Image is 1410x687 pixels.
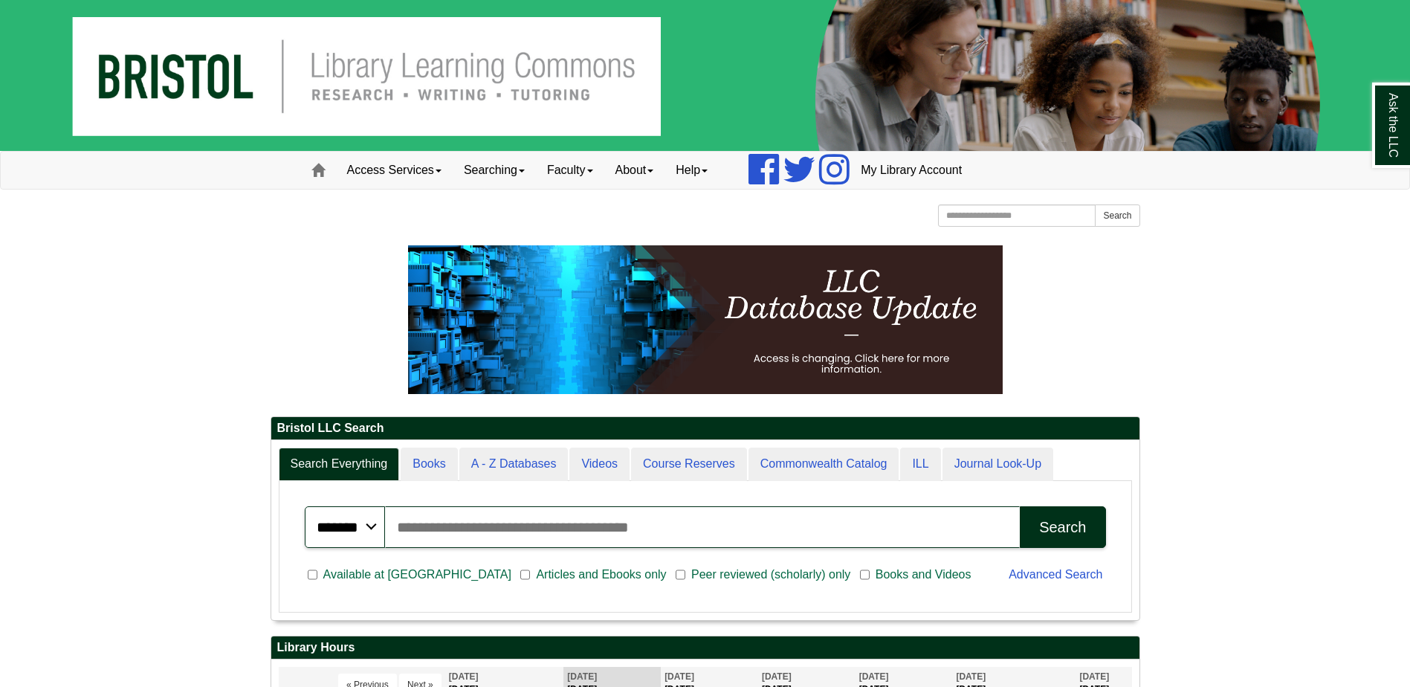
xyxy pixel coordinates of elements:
[401,448,457,481] a: Books
[1039,519,1086,536] div: Search
[1079,671,1109,682] span: [DATE]
[271,417,1139,440] h2: Bristol LLC Search
[536,152,604,189] a: Faculty
[870,566,977,584] span: Books and Videos
[1009,568,1102,581] a: Advanced Search
[271,636,1139,659] h2: Library Hours
[664,671,694,682] span: [DATE]
[459,448,569,481] a: A - Z Databases
[604,152,665,189] a: About
[942,448,1053,481] a: Journal Look-Up
[308,568,317,581] input: Available at [GEOGRAPHIC_DATA]
[336,152,453,189] a: Access Services
[748,448,899,481] a: Commonwealth Catalog
[850,152,973,189] a: My Library Account
[530,566,672,584] span: Articles and Ebooks only
[676,568,685,581] input: Peer reviewed (scholarly) only
[408,245,1003,394] img: HTML tutorial
[449,671,479,682] span: [DATE]
[567,671,597,682] span: [DATE]
[453,152,536,189] a: Searching
[762,671,792,682] span: [DATE]
[956,671,986,682] span: [DATE]
[631,448,747,481] a: Course Reserves
[860,568,870,581] input: Books and Videos
[520,568,530,581] input: Articles and Ebooks only
[317,566,517,584] span: Available at [GEOGRAPHIC_DATA]
[279,448,400,481] a: Search Everything
[859,671,889,682] span: [DATE]
[900,448,940,481] a: ILL
[685,566,856,584] span: Peer reviewed (scholarly) only
[1020,506,1105,548] button: Search
[664,152,719,189] a: Help
[569,448,630,481] a: Videos
[1095,204,1139,227] button: Search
